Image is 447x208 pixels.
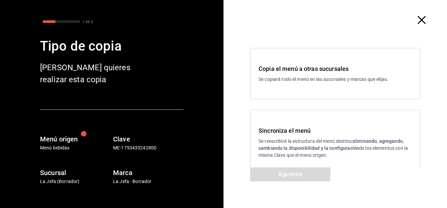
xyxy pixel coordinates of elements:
h6: Sucursal [40,167,110,178]
p: Menú bebidas [40,144,110,151]
div: [PERSON_NAME] quieres realizar esta copia [40,62,147,86]
h3: Sincroniza el menú [259,126,412,135]
p: La Jefa - Borrador [113,178,183,185]
h6: Marca [113,167,183,178]
p: ME-1753433242800 [113,144,183,151]
div: 1 DE 3 [83,19,93,24]
div: Tipo de copia [40,36,183,56]
p: Se copiará todo el menú en las sucursales y marcas que elijas. [259,76,412,83]
h6: Clave [113,134,183,144]
p: La Jefa (Borrador) [40,178,110,185]
h3: Copia el menú a otras sucursales [259,64,412,73]
p: Se reescribirá la estructura del menú destino; de los elementos con la misma Clave que el menú or... [259,138,412,159]
h6: Menú origen [40,134,110,144]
